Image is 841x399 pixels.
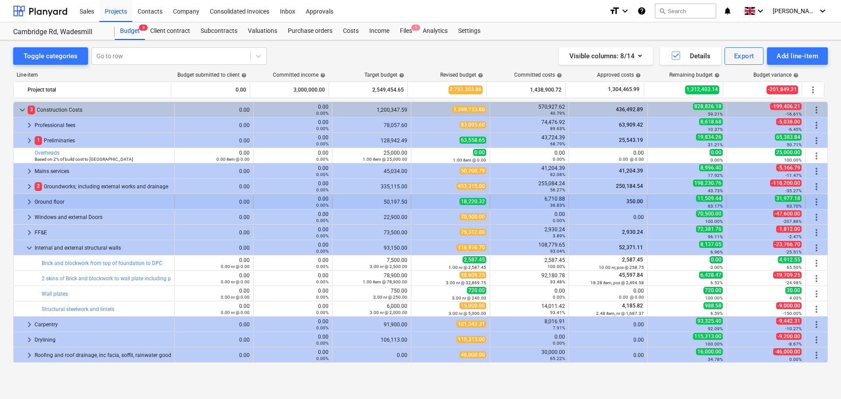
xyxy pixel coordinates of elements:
[178,272,250,285] div: 0.00
[364,72,404,78] div: Target budget
[787,204,802,208] small: 63.70%
[550,203,565,208] small: 36.83%
[494,165,565,177] div: 41,204.39
[553,157,565,162] small: 0.00%
[621,229,644,235] span: 2,930.24
[35,118,171,132] div: Professional fees
[708,234,723,239] small: 96.11%
[316,141,329,146] small: 0.00%
[685,85,719,94] span: 1,312,403.14
[336,230,407,236] div: 73,500.00
[811,273,822,284] span: More actions
[669,72,720,78] div: Remaining budget
[785,250,802,254] small: -25.51%
[572,288,644,300] div: 0.00
[753,72,799,78] div: Budget variance
[553,218,565,223] small: 0.00%
[548,264,565,269] small: 100.00%
[35,182,42,191] span: 2
[811,258,822,268] span: More actions
[599,265,644,270] small: 10.00 nr, pcs @ 258.75
[590,280,644,285] small: 18.28 item, pcs @ 2,494.58
[178,214,250,220] div: 0.00
[338,22,364,40] a: Costs
[811,135,822,146] span: More actions
[811,227,822,238] span: More actions
[787,142,802,147] small: 50.71%
[705,296,723,300] small: 100.00%
[221,279,250,284] small: 0.00 nr @ 0.00
[257,104,329,116] div: 0.00
[216,157,250,162] small: 0.00 item @ 0.00
[332,83,404,97] div: 2,549,454.65
[178,257,250,269] div: 0.00
[257,242,329,254] div: 0.00
[597,72,641,78] div: Approved costs
[28,106,35,114] span: 3
[177,72,247,78] div: Budget submitted to client
[618,137,644,143] span: 25,543.19
[767,85,798,94] span: -201,849.21
[811,197,822,207] span: More actions
[619,295,644,300] small: 0.00 @ 0.00
[555,73,562,78] span: help
[696,134,723,141] span: 19,834.26
[373,295,407,300] small: 3.00 nr @ 250.00
[773,272,802,279] span: -19,709.25
[553,233,565,238] small: 3.89%
[789,296,802,300] small: 4.00%
[257,134,329,147] div: 0.00
[811,243,822,253] span: More actions
[336,138,407,144] div: 128,942.49
[572,214,644,220] div: 0.00
[708,142,723,147] small: 31.21%
[316,264,329,269] small: 0.00%
[42,291,68,297] a: Wall plates
[710,280,723,285] small: 6.52%
[767,47,828,65] button: Add line-item
[243,22,283,40] a: Valuations
[550,279,565,284] small: 93.48%
[35,241,171,255] div: Internal and external structural walls
[660,47,721,65] button: Details
[452,296,486,300] small: 3.00 nr @ 240.00
[710,250,723,254] small: 6.96%
[24,319,35,330] span: keyboard_arrow_right
[178,184,250,190] div: 0.00
[494,196,565,208] div: 6,710.88
[785,188,802,193] small: -35.27%
[494,242,565,254] div: 108,779.65
[494,272,565,285] div: 92,180.78
[494,150,565,162] div: 0.00
[24,50,78,62] div: Toggle categories
[257,150,329,162] div: 0.00
[459,137,486,144] span: 63,558.65
[713,73,720,78] span: help
[615,106,644,113] span: 436,492.89
[139,25,148,31] span: 3
[24,166,35,177] span: keyboard_arrow_right
[609,6,620,16] i: format_size
[785,280,802,285] small: -24.98%
[257,226,329,239] div: 0.00
[221,264,250,269] small: 0.00 nr @ 0.00
[459,229,486,236] span: 75,312.00
[452,106,486,113] span: 1,399,753.80
[619,157,644,162] small: 0.00 @ 0.00
[550,249,565,254] small: 93.04%
[440,72,483,78] div: Revised budget
[797,357,841,399] iframe: Chat Widget
[24,243,35,253] span: keyboard_arrow_down
[453,158,486,162] small: 1.00 item @ 0.00
[363,279,407,284] small: 1.00 item @ 78,900.00
[115,22,145,40] div: Budget
[316,279,329,284] small: 0.00%
[417,22,453,40] div: Analytics
[257,196,329,208] div: 0.00
[13,28,104,37] div: Cambridge Rd, Wadesmill
[811,335,822,345] span: More actions
[618,168,644,174] span: 41,204.39
[459,121,486,128] span: 83,095.60
[449,85,483,94] span: 2,751,303.86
